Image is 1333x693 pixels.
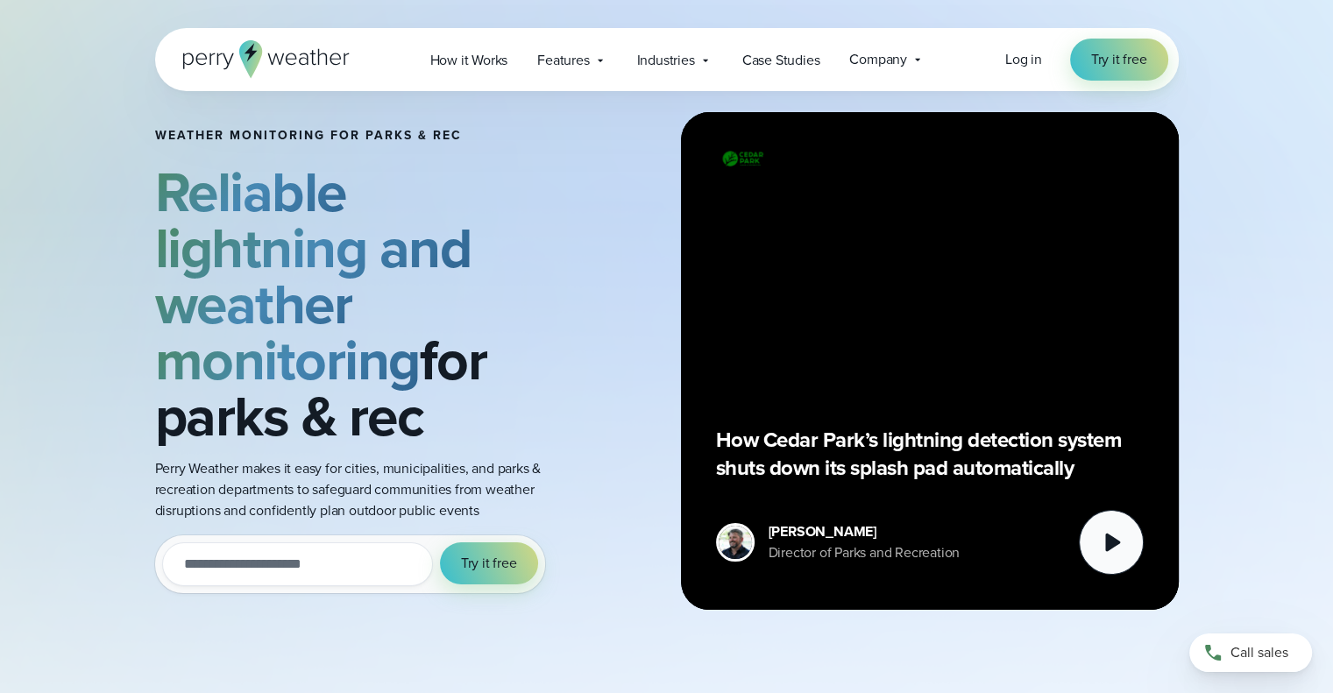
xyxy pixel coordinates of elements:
span: Call sales [1230,642,1288,663]
h1: Weather Monitoring for parks & rec [155,129,565,143]
p: Perry Weather makes it easy for cities, municipalities, and parks & recreation departments to saf... [155,458,565,521]
span: How it Works [430,50,508,71]
img: City of Cedar Parks Logo [716,147,769,170]
span: Industries [637,50,695,71]
span: Company [849,49,907,70]
a: Log in [1005,49,1042,70]
p: How Cedar Park’s lightning detection system shuts down its splash pad automatically [716,426,1144,482]
span: Case Studies [742,50,820,71]
span: Features [537,50,589,71]
a: Case Studies [727,42,835,78]
img: Mike DeVito [719,526,752,559]
a: Try it free [1070,39,1168,81]
h2: for parks & rec [155,164,565,444]
div: Director of Parks and Recreation [769,542,961,563]
button: Try it free [440,542,538,584]
span: Try it free [1091,49,1147,70]
span: Try it free [461,553,517,574]
a: Call sales [1189,633,1312,672]
strong: Reliable lightning and weather monitoring [155,151,472,401]
div: [PERSON_NAME] [769,521,961,542]
span: Log in [1005,49,1042,69]
a: How it Works [415,42,523,78]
